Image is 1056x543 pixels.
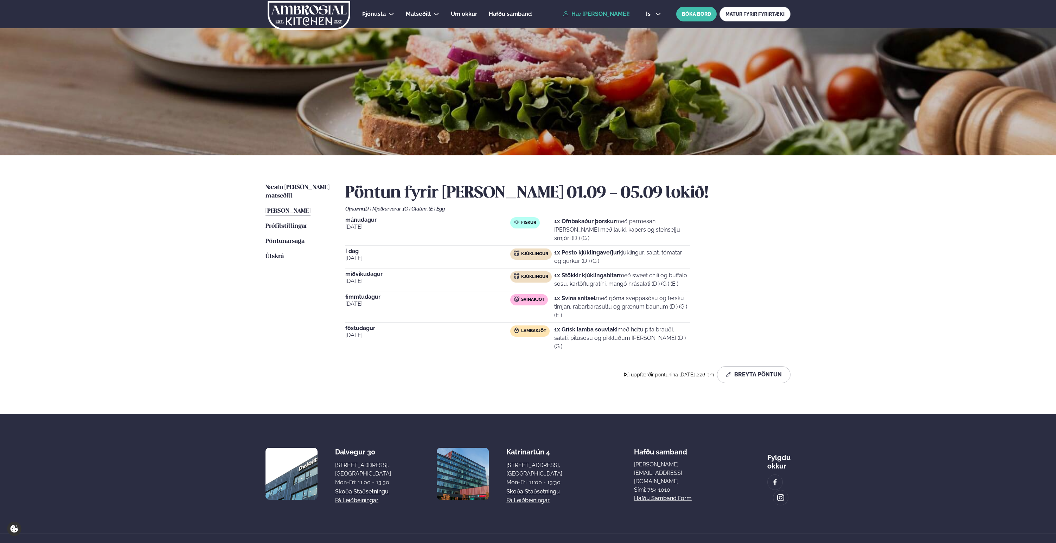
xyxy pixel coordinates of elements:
[335,478,391,487] div: Mon-Fri: 11:00 - 13:30
[345,217,510,223] span: mánudagur
[489,11,532,17] span: Hafðu samband
[640,11,667,17] button: is
[717,366,791,383] button: Breyta Pöntun
[335,448,391,456] div: Dalvegur 30
[521,220,536,226] span: Fiskur
[345,254,510,263] span: [DATE]
[265,237,305,246] a: Pöntunarsaga
[451,10,477,18] a: Um okkur
[521,251,548,257] span: Kjúklingur
[265,238,305,244] span: Pöntunarsaga
[362,10,386,18] a: Þjónusta
[345,206,791,212] div: Ofnæmi:
[646,11,653,17] span: is
[773,490,788,505] a: image alt
[624,372,714,377] span: Þú uppfærðir pöntunina [DATE] 2:26 pm
[265,253,284,259] span: Útskrá
[554,249,619,256] strong: 1x Pesto kjúklingavefjur
[554,218,616,225] strong: 1x Ofnbakaður þorskur
[345,325,510,331] span: föstudagur
[345,183,791,203] h2: Pöntun fyrir [PERSON_NAME] 01.09 - 05.09 lokið!
[335,487,389,496] a: Skoða staðsetningu
[345,248,510,254] span: Í dag
[429,206,445,212] span: (E ) Egg
[514,251,519,256] img: chicken.svg
[634,486,696,494] p: Sími: 784 1010
[345,277,510,285] span: [DATE]
[506,487,560,496] a: Skoða staðsetningu
[521,297,544,303] span: Svínakjöt
[506,448,562,456] div: Katrínartún 4
[771,478,779,486] img: image alt
[521,274,548,280] span: Kjúklingur
[634,494,692,503] a: Hafðu samband form
[265,185,329,199] span: Næstu [PERSON_NAME] matseðill
[767,448,791,470] div: Fylgdu okkur
[265,222,307,231] a: Prófílstillingar
[554,217,690,243] p: með parmesan [PERSON_NAME] með lauki, kapers og steinselju smjöri (D ) (G )
[345,294,510,300] span: fimmtudagur
[554,325,690,351] p: með heitu pita brauði, salati, pitusósu og pikkluðum [PERSON_NAME] (D ) (G )
[777,494,785,502] img: image alt
[554,294,690,319] p: með rjóma sveppasósu og fersku timjan, rabarbarasultu og grænum baunum (D ) (G ) (E )
[563,11,630,17] a: Hæ [PERSON_NAME]!
[506,496,550,505] a: Fá leiðbeiningar
[7,522,21,536] a: Cookie settings
[362,11,386,17] span: Þjónusta
[265,207,311,215] a: [PERSON_NAME]
[335,496,378,505] a: Fá leiðbeiningar
[364,206,403,212] span: (D ) Mjólkurvörur ,
[265,223,307,229] span: Prófílstillingar
[406,11,431,17] span: Matseðill
[267,1,351,30] img: logo
[514,273,519,279] img: chicken.svg
[554,272,619,279] strong: 1x Stökkir kjúklingabitar
[265,183,331,200] a: Næstu [PERSON_NAME] matseðill
[634,460,696,486] a: [PERSON_NAME][EMAIL_ADDRESS][DOMAIN_NAME]
[406,10,431,18] a: Matseðill
[345,300,510,308] span: [DATE]
[554,295,596,302] strong: 1x Svína snitsel
[265,208,311,214] span: [PERSON_NAME]
[489,10,532,18] a: Hafðu samband
[554,248,690,265] p: kjúklingur, salat, tómatar og gúrkur (D ) (G )
[265,448,318,500] img: image alt
[521,328,546,334] span: Lambakjöt
[719,7,791,21] a: MATUR FYRIR FYRIRTÆKI
[265,252,284,261] a: Útskrá
[335,461,391,478] div: [STREET_ADDRESS], [GEOGRAPHIC_DATA]
[506,461,562,478] div: [STREET_ADDRESS], [GEOGRAPHIC_DATA]
[514,219,519,225] img: fish.svg
[451,11,477,17] span: Um okkur
[554,326,617,333] strong: 1x Grísk lamba souvlaki
[345,223,510,231] span: [DATE]
[634,442,687,456] span: Hafðu samband
[345,271,510,277] span: miðvikudagur
[768,475,782,490] a: image alt
[676,7,717,21] button: BÓKA BORÐ
[554,271,690,288] p: með sweet chili og buffalo sósu, kartöflugratíni, mangó hrásalati (D ) (G ) (E )
[514,328,519,333] img: Lamb.svg
[403,206,429,212] span: (G ) Glúten ,
[345,331,510,340] span: [DATE]
[437,448,489,500] img: image alt
[506,478,562,487] div: Mon-Fri: 11:00 - 13:30
[514,296,519,302] img: pork.svg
